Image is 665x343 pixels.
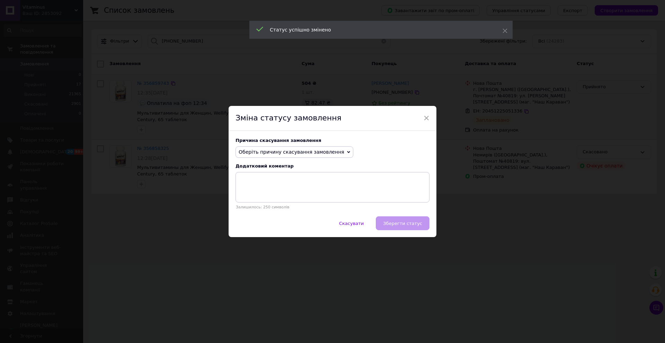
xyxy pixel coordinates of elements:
[423,112,429,124] span: ×
[339,221,364,226] span: Скасувати
[270,26,485,33] div: Статус успішно змінено
[236,138,429,143] div: Причина скасування замовлення
[236,163,429,169] div: Додатковий коментар
[229,106,436,131] div: Зміна статусу замовлення
[236,205,429,209] p: Залишилось: 250 символів
[332,216,371,230] button: Скасувати
[239,149,344,155] span: Оберіть причину скасування замовлення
